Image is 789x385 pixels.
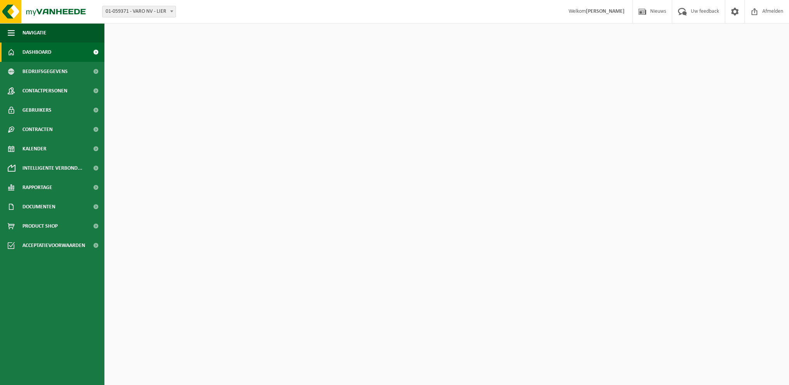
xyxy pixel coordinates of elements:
span: Bedrijfsgegevens [22,62,68,81]
span: Navigatie [22,23,46,43]
span: Intelligente verbond... [22,158,82,178]
span: Contactpersonen [22,81,67,101]
span: Dashboard [22,43,51,62]
span: Kalender [22,139,46,158]
span: Contracten [22,120,53,139]
strong: [PERSON_NAME] [586,9,625,14]
span: Documenten [22,197,55,216]
span: Gebruikers [22,101,51,120]
span: 01-059371 - VARO NV - LIER [102,6,176,17]
span: Product Shop [22,216,58,236]
span: Acceptatievoorwaarden [22,236,85,255]
span: Rapportage [22,178,52,197]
